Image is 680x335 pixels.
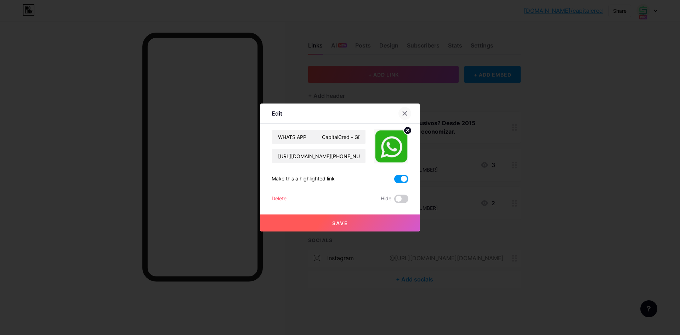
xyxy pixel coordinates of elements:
[381,195,391,203] span: Hide
[260,214,420,231] button: Save
[272,195,287,203] div: Delete
[332,220,348,226] span: Save
[272,109,282,118] div: Edit
[272,130,365,144] input: Title
[272,175,335,183] div: Make this a highlighted link
[374,129,408,163] img: link_thumbnail
[272,149,365,163] input: URL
